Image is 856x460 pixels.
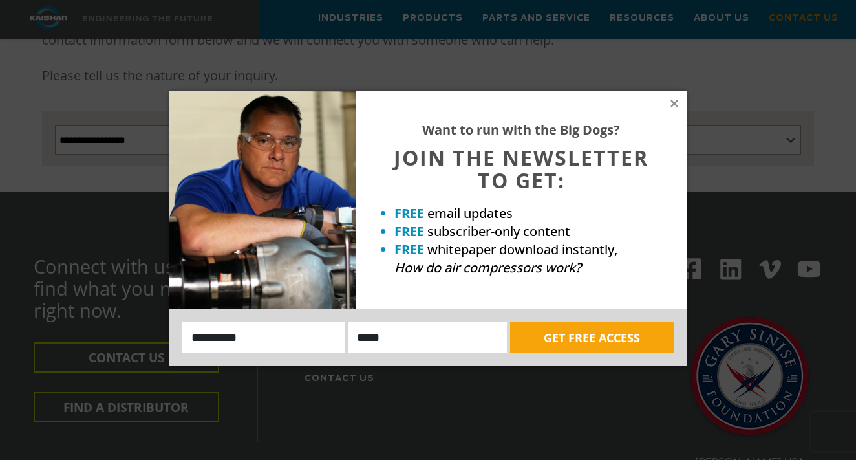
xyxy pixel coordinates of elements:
button: GET FREE ACCESS [510,322,674,353]
input: Email [348,322,507,353]
button: Close [669,98,680,109]
span: whitepaper download instantly, [427,241,617,258]
em: How do air compressors work? [394,259,581,276]
strong: Want to run with the Big Dogs? [422,121,620,138]
span: subscriber-only content [427,223,570,240]
strong: FREE [394,241,424,258]
strong: FREE [394,223,424,240]
span: email updates [427,204,513,222]
span: JOIN THE NEWSLETTER TO GET: [394,144,648,194]
strong: FREE [394,204,424,222]
input: Name: [182,322,345,353]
